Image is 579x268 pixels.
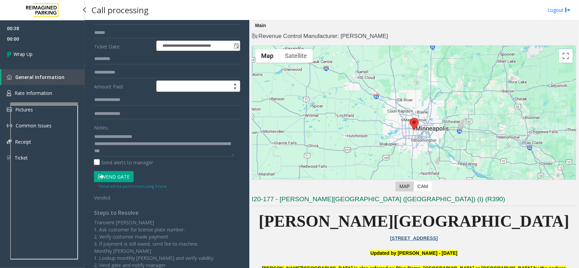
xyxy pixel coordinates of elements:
[252,32,576,40] h4: Revenue Control Manufacturer: [PERSON_NAME]
[94,210,240,216] h4: Steps to Resolve
[94,194,110,201] span: Vended
[7,123,12,128] img: 'icon'
[230,86,240,92] span: Decrease value
[390,235,438,241] a: [STREET_ADDRESS]
[7,90,11,96] img: 'icon'
[92,41,155,51] label: Ticket Date:
[94,122,109,131] label: Notes:
[395,182,414,191] label: Map
[232,41,240,50] span: Toggle popup
[410,118,419,130] div: 800 East 28th Street, Minneapolis, MN
[370,250,457,256] font: Updated by [PERSON_NAME] - [DATE]
[94,159,153,166] label: Send alerts to manager
[88,2,152,18] h3: Call processing
[255,49,279,63] button: Show street map
[7,107,12,112] img: 'icon'
[94,171,134,183] button: Vend Gate
[14,50,33,58] span: Wrap Up
[7,140,12,144] img: 'icon'
[252,195,576,206] h3: I20-177 - [PERSON_NAME][GEOGRAPHIC_DATA] ([GEOGRAPHIC_DATA]) (I) (R390)
[15,74,64,80] span: General Information
[7,155,11,161] img: 'icon'
[253,20,268,31] div: Main
[259,212,570,230] span: [PERSON_NAME][GEOGRAPHIC_DATA]
[547,6,571,14] a: Logout
[7,75,12,80] img: 'icon'
[92,81,155,92] label: Amount Paid:
[15,90,52,96] span: Rate Information
[559,49,573,63] button: Toggle fullscreen view
[97,184,167,189] small: Vend will be performed using 9 tone
[230,81,240,86] span: Increase value
[565,6,571,14] img: logout
[279,49,313,63] button: Show satellite imagery
[413,182,432,191] label: CAM
[1,69,85,85] a: General Information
